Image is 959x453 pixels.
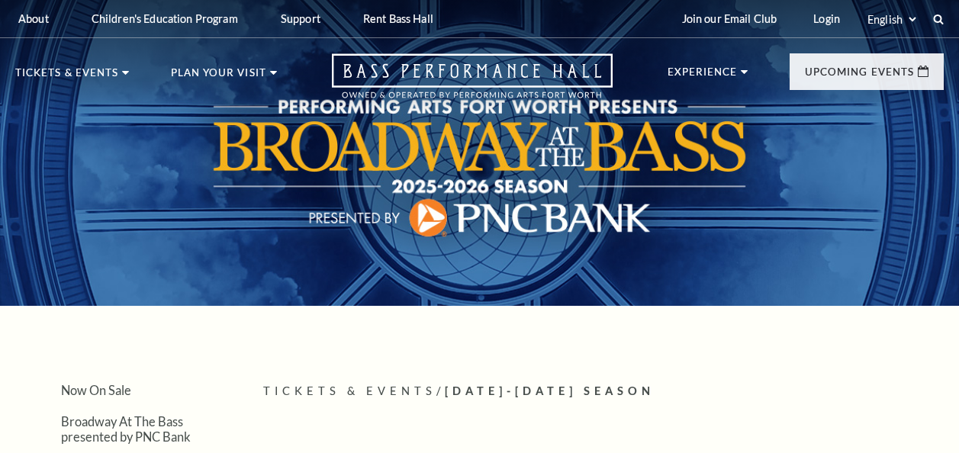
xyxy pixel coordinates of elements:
p: / [263,382,944,401]
p: Upcoming Events [805,67,914,85]
span: [DATE]-[DATE] Season [445,384,655,397]
p: Tickets & Events [15,68,118,86]
p: About [18,12,49,25]
select: Select: [864,12,919,27]
p: Experience [668,67,738,85]
span: Tickets & Events [263,384,436,397]
p: Plan Your Visit [171,68,266,86]
p: Support [281,12,320,25]
a: Broadway At The Bass presented by PNC Bank [61,414,191,443]
p: Children's Education Program [92,12,238,25]
a: Now On Sale [61,383,131,397]
p: Rent Bass Hall [363,12,433,25]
